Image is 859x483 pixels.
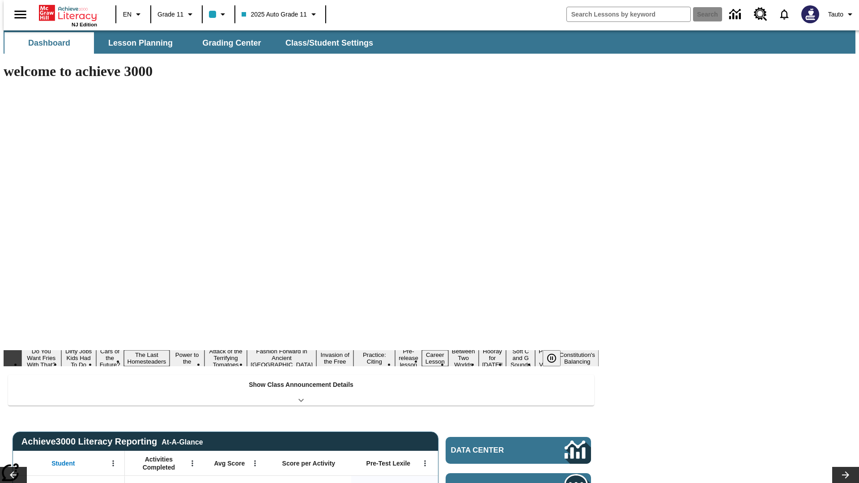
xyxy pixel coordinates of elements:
div: At-A-Glance [162,436,203,446]
button: Grading Center [187,32,276,54]
a: Data Center [724,2,748,27]
input: search field [567,7,690,21]
button: Open Menu [418,457,432,470]
button: Pause [543,350,561,366]
button: Open side menu [7,1,34,28]
button: Slide 10 Pre-release lesson [395,347,422,369]
button: Slide 13 Hooray for Constitution Day! [479,347,506,369]
span: Score per Activity [282,459,336,467]
button: Slide 3 Cars of the Future? [96,347,124,369]
span: Data Center [451,446,535,455]
button: Lesson Planning [96,32,185,54]
p: Show Class Announcement Details [249,380,353,390]
button: Slide 5 Solar Power to the People [170,343,204,373]
span: 2025 Auto Grade 11 [242,10,306,19]
button: Grade: Grade 11, Select a grade [154,6,199,22]
span: NJ Edition [72,22,97,27]
div: Pause [543,350,570,366]
span: Activities Completed [129,455,188,471]
button: Select a new avatar [796,3,825,26]
button: Open Menu [106,457,120,470]
div: SubNavbar [4,32,381,54]
button: Slide 16 The Constitution's Balancing Act [556,343,599,373]
span: Avg Score [214,459,245,467]
button: Slide 1 Do You Want Fries With That? [21,347,61,369]
button: Language: EN, Select a language [119,6,148,22]
span: Student [51,459,75,467]
button: Profile/Settings [825,6,859,22]
button: Lesson carousel, Next [832,467,859,483]
button: Slide 12 Between Two Worlds [448,347,479,369]
img: Avatar [801,5,819,23]
button: Open Menu [248,457,262,470]
button: Class color is light blue. Change class color [205,6,232,22]
span: EN [123,10,132,19]
button: Slide 11 Career Lesson [422,350,448,366]
button: Slide 7 Fashion Forward in Ancient Rome [247,347,316,369]
div: Show Class Announcement Details [8,375,594,406]
a: Notifications [773,3,796,26]
span: Achieve3000 Literacy Reporting [21,436,203,447]
button: Slide 9 Mixed Practice: Citing Evidence [353,343,395,373]
button: Class: 2025 Auto Grade 11, Select your class [238,6,322,22]
button: Class/Student Settings [278,32,380,54]
h1: welcome to achieve 3000 [4,63,599,80]
a: Resource Center, Will open in new tab [748,2,773,26]
button: Open Menu [186,457,199,470]
a: Home [39,4,97,22]
button: Slide 14 Soft C and G Sounds [506,347,535,369]
span: Pre-Test Lexile [366,459,411,467]
button: Slide 4 The Last Homesteaders [124,350,170,366]
span: Tauto [828,10,843,19]
div: SubNavbar [4,30,855,54]
button: Slide 8 The Invasion of the Free CD [316,343,354,373]
button: Dashboard [4,32,94,54]
button: Slide 15 Point of View [535,347,556,369]
button: Slide 2 Dirty Jobs Kids Had To Do [61,347,96,369]
a: Data Center [446,437,591,464]
button: Slide 6 Attack of the Terrifying Tomatoes [204,347,247,369]
span: Grade 11 [157,10,183,19]
div: Home [39,3,97,27]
